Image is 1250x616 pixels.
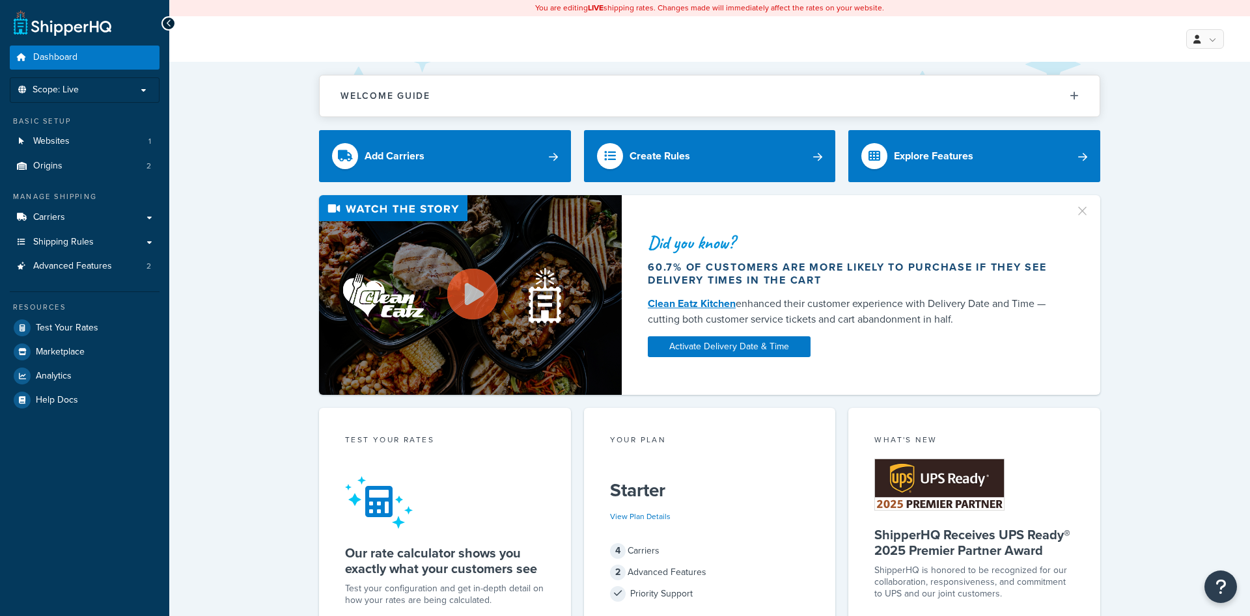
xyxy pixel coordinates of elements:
span: Origins [33,161,62,172]
li: Origins [10,154,160,178]
li: Advanced Features [10,254,160,278]
div: Explore Features [894,147,973,165]
div: enhanced their customer experience with Delivery Date and Time — cutting both customer service ti... [648,296,1059,327]
span: 2 [610,565,626,580]
a: Explore Features [848,130,1100,182]
h5: Starter [610,480,810,501]
div: Carriers [610,542,810,560]
a: Carriers [10,206,160,230]
div: Did you know? [648,234,1059,252]
button: Welcome Guide [320,75,1100,116]
a: Help Docs [10,388,160,412]
div: Add Carriers [365,147,424,165]
span: 1 [148,136,151,147]
a: Test Your Rates [10,316,160,340]
h2: Welcome Guide [340,91,430,101]
span: Analytics [36,371,72,382]
span: Shipping Rules [33,237,94,248]
p: ShipperHQ is honored to be recognized for our collaboration, responsiveness, and commitment to UP... [874,565,1074,600]
span: 2 [146,161,151,172]
a: Shipping Rules [10,230,160,254]
a: Activate Delivery Date & Time [648,336,811,357]
div: Resources [10,302,160,313]
h5: ShipperHQ Receives UPS Ready® 2025 Premier Partner Award [874,527,1074,558]
a: Advanced Features2 [10,254,160,278]
span: Scope: Live [33,85,79,96]
div: Advanced Features [610,563,810,582]
span: Dashboard [33,52,77,63]
a: Add Carriers [319,130,571,182]
a: Analytics [10,364,160,388]
div: Test your rates [345,434,545,449]
div: Manage Shipping [10,191,160,202]
a: View Plan Details [610,511,671,522]
div: Your Plan [610,434,810,449]
a: Clean Eatz Kitchen [648,296,736,311]
a: Origins2 [10,154,160,178]
div: Create Rules [630,147,690,165]
h5: Our rate calculator shows you exactly what your customers see [345,545,545,576]
span: Help Docs [36,395,78,406]
a: Dashboard [10,46,160,70]
div: Basic Setup [10,116,160,127]
a: Create Rules [584,130,836,182]
span: 4 [610,543,626,559]
div: Test your configuration and get in-depth detail on how your rates are being calculated. [345,583,545,606]
span: Advanced Features [33,261,112,272]
span: Websites [33,136,70,147]
div: Priority Support [610,585,810,603]
b: LIVE [588,2,604,14]
button: Open Resource Center [1204,570,1237,603]
span: Carriers [33,212,65,223]
a: Websites1 [10,129,160,154]
span: 2 [146,261,151,272]
div: 60.7% of customers are more likely to purchase if they see delivery times in the cart [648,261,1059,287]
span: Test Your Rates [36,323,98,334]
span: Marketplace [36,347,85,358]
a: Marketplace [10,340,160,364]
li: Websites [10,129,160,154]
div: What's New [874,434,1074,449]
img: Video thumbnail [319,195,622,395]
